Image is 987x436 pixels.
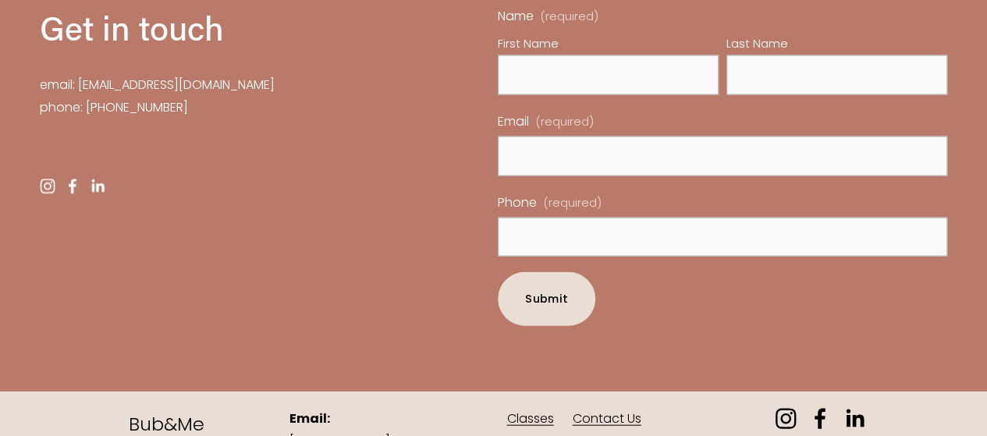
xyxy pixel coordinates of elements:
h2: Get in touch [40,5,414,49]
span: (required) [541,11,598,22]
span: (required) [536,112,594,132]
p: email: [EMAIL_ADDRESS][DOMAIN_NAME] phone: [PHONE_NUMBER] [40,74,414,119]
div: Last Name [726,34,947,55]
a: instagram-unauth [40,179,55,194]
span: Email [498,111,529,133]
span: Phone [498,192,537,214]
span: Name [498,5,534,28]
a: Classes [506,408,553,431]
a: Contact Us [572,408,641,431]
a: LinkedIn [90,179,105,194]
a: LinkedIn [843,408,865,430]
a: facebook-unauth [809,408,831,430]
a: facebook-unauth [65,179,80,194]
a: instagram-unauth [775,408,797,430]
button: SubmitSubmit [498,272,595,326]
strong: Email: [289,409,329,427]
span: (required) [544,197,602,208]
span: Submit [525,291,568,307]
div: First Name [498,34,719,55]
